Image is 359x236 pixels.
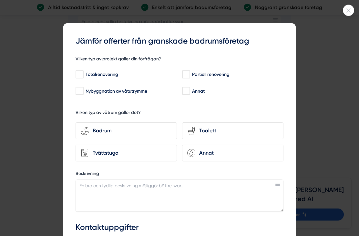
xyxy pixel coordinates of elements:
[76,72,83,78] input: Totalrenovering
[76,88,83,95] input: Nybyggnation av våtutrymme
[76,110,141,118] h5: Vilken typ av våtrum gäller det?
[76,171,283,179] label: Beskrivning
[76,56,161,64] h5: Vilken typ av projekt gäller din förfrågan?
[76,222,283,233] h3: Kontaktuppgifter
[76,36,283,47] h3: Jämför offerter från granskade badrumsföretag
[182,72,190,78] input: Partiell renovering
[182,88,190,95] input: Annat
